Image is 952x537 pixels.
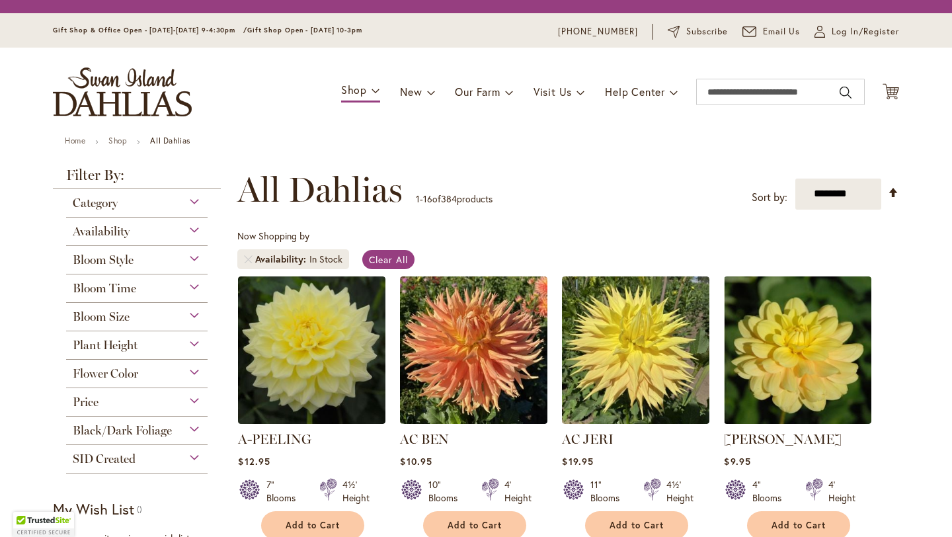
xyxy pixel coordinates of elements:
span: Price [73,395,99,409]
img: A-Peeling [238,276,385,424]
span: Availability [255,253,309,266]
span: 384 [441,192,457,205]
div: 4½' Height [666,478,694,505]
div: 4½' Height [342,478,370,505]
span: Flower Color [73,366,138,381]
span: Add to Cart [772,520,826,531]
a: A-PEELING [238,431,311,447]
a: AC BEN [400,431,449,447]
span: Add to Cart [610,520,664,531]
div: In Stock [309,253,342,266]
span: Our Farm [455,85,500,99]
div: 4' Height [828,478,855,505]
span: Clear All [369,253,408,266]
span: Shop [341,83,367,97]
a: Shop [108,136,127,145]
a: [PHONE_NUMBER] [558,25,638,38]
span: $10.95 [400,455,432,468]
span: Gift Shop Open - [DATE] 10-3pm [247,26,362,34]
span: $19.95 [562,455,593,468]
strong: Filter By: [53,168,221,189]
span: 16 [423,192,432,205]
a: AHOY MATEY [724,414,871,427]
a: Clear All [362,250,415,269]
a: Home [65,136,85,145]
a: Email Us [742,25,801,38]
a: A-Peeling [238,414,385,427]
span: Bloom Time [73,281,136,296]
span: $9.95 [724,455,750,468]
a: Remove Availability In Stock [244,255,252,263]
span: Bloom Style [73,253,134,267]
button: Search [840,82,852,103]
span: Gift Shop & Office Open - [DATE]-[DATE] 9-4:30pm / [53,26,247,34]
span: Subscribe [686,25,728,38]
a: [PERSON_NAME] [724,431,842,447]
a: Log In/Register [814,25,899,38]
img: AC Jeri [562,276,709,424]
div: 4' Height [504,478,532,505]
img: AHOY MATEY [724,276,871,424]
span: All Dahlias [237,170,403,210]
span: Help Center [605,85,665,99]
span: New [400,85,422,99]
strong: All Dahlias [150,136,190,145]
span: Availability [73,224,130,239]
a: store logo [53,67,192,116]
div: 11" Blooms [590,478,627,505]
span: Visit Us [534,85,572,99]
img: AC BEN [400,276,547,424]
a: AC JERI [562,431,614,447]
span: Add to Cart [448,520,502,531]
span: Bloom Size [73,310,130,324]
div: 4" Blooms [752,478,789,505]
span: Now Shopping by [237,229,309,242]
div: 10" Blooms [428,478,465,505]
span: Category [73,196,118,210]
a: Subscribe [668,25,728,38]
label: Sort by: [752,185,787,210]
strong: My Wish List [53,499,134,518]
span: $12.95 [238,455,270,468]
span: Add to Cart [286,520,340,531]
p: - of products [416,188,493,210]
span: Black/Dark Foliage [73,423,172,438]
span: Log In/Register [832,25,899,38]
a: AC BEN [400,414,547,427]
div: 7" Blooms [266,478,303,505]
span: Plant Height [73,338,138,352]
span: Email Us [763,25,801,38]
span: SID Created [73,452,136,466]
span: 1 [416,192,420,205]
div: TrustedSite Certified [13,512,74,537]
a: AC Jeri [562,414,709,427]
